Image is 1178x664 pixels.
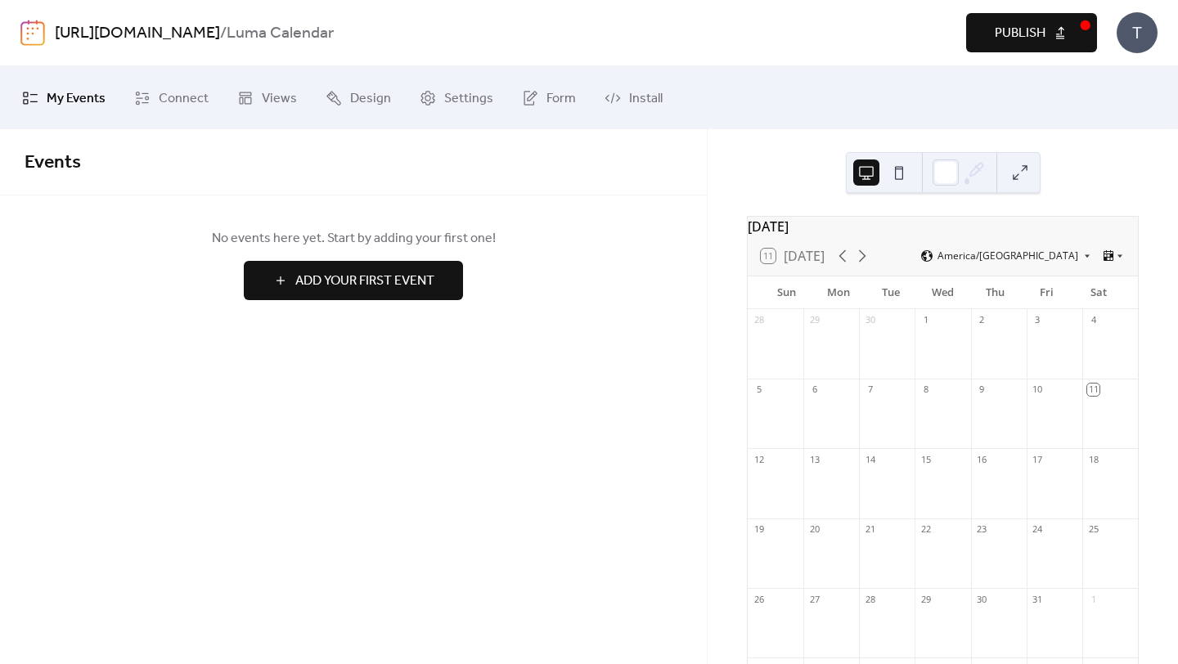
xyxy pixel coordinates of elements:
div: Sun [761,276,813,309]
a: Form [510,73,588,123]
div: 29 [919,593,932,605]
div: 16 [976,453,988,465]
div: 18 [1087,453,1099,465]
span: Events [25,145,81,181]
div: 11 [1087,384,1099,396]
div: 4 [1087,314,1099,326]
span: Publish [995,24,1045,43]
div: 31 [1032,593,1044,605]
div: 15 [919,453,932,465]
a: Design [313,73,403,123]
div: 30 [864,314,876,326]
div: 17 [1032,453,1044,465]
div: 24 [1032,523,1044,536]
div: 9 [976,384,988,396]
div: 22 [919,523,932,536]
div: 28 [864,593,876,605]
div: 28 [753,314,765,326]
a: Views [225,73,309,123]
img: logo [20,20,45,46]
button: Add Your First Event [244,261,463,300]
div: 2 [976,314,988,326]
a: Connect [122,73,221,123]
div: 5 [753,384,765,396]
span: Install [629,86,663,111]
div: 13 [808,453,821,465]
span: Design [350,86,391,111]
span: Views [262,86,297,111]
div: T [1117,12,1158,53]
div: Wed [917,276,969,309]
div: Mon [813,276,866,309]
span: America/[GEOGRAPHIC_DATA] [937,251,1078,261]
a: Install [592,73,675,123]
span: Add Your First Event [295,271,434,291]
div: Sat [1072,276,1125,309]
div: 3 [1032,314,1044,326]
div: 19 [753,523,765,536]
div: Tue [865,276,917,309]
span: My Events [47,86,106,111]
a: My Events [10,73,118,123]
div: 25 [1087,523,1099,536]
div: 10 [1032,384,1044,396]
div: Thu [969,276,1021,309]
div: 21 [864,523,876,536]
div: 1 [919,314,932,326]
div: 1 [1087,593,1099,605]
span: No events here yet. Start by adding your first one! [25,229,682,249]
div: 30 [976,593,988,605]
div: 14 [864,453,876,465]
b: Luma Calendar [227,18,334,49]
div: 6 [808,384,821,396]
div: Fri [1021,276,1073,309]
div: 20 [808,523,821,536]
span: Settings [444,86,493,111]
span: Connect [159,86,209,111]
div: [DATE] [748,217,1138,236]
b: / [220,18,227,49]
div: 27 [808,593,821,605]
div: 12 [753,453,765,465]
a: [URL][DOMAIN_NAME] [55,18,220,49]
div: 7 [864,384,876,396]
span: Form [546,86,576,111]
div: 23 [976,523,988,536]
div: 8 [919,384,932,396]
button: Publish [966,13,1097,52]
a: Add Your First Event [25,261,682,300]
div: 26 [753,593,765,605]
a: Settings [407,73,506,123]
div: 29 [808,314,821,326]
